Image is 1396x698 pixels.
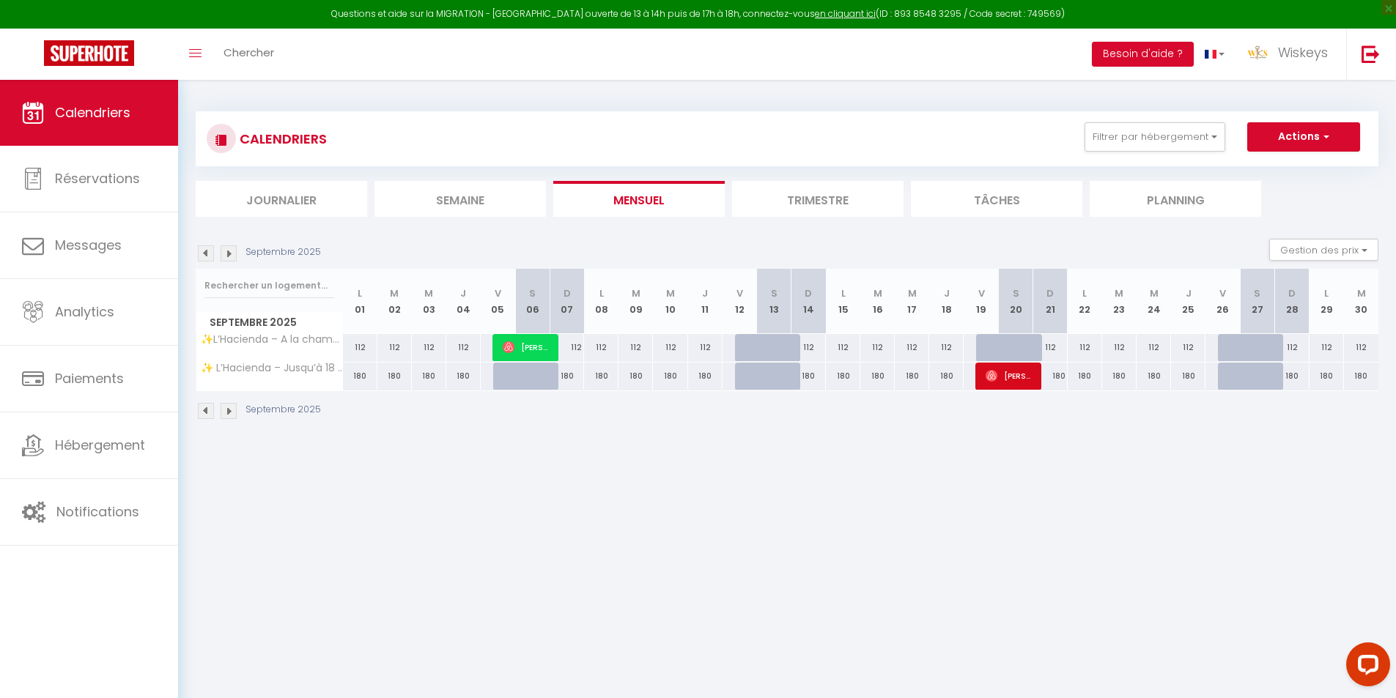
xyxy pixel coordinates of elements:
[1115,286,1123,300] abbr: M
[584,334,618,361] div: 112
[199,363,345,374] span: ✨ L’Hacienda – Jusqu’à 18 pers. | Wiskeys✨
[224,45,274,60] span: Chercher
[204,272,334,299] input: Rechercher un logement...
[1102,334,1137,361] div: 112
[1013,286,1019,300] abbr: S
[1247,122,1360,152] button: Actions
[515,269,550,334] th: 06
[688,269,723,334] th: 11
[860,334,895,361] div: 112
[1137,269,1171,334] th: 24
[1334,636,1396,698] iframe: LiveChat chat widget
[815,7,876,20] a: en cliquant ici
[618,334,653,361] div: 112
[55,302,114,321] span: Analytics
[236,122,327,155] h3: CALENDRIERS
[55,169,140,188] span: Réservations
[1240,269,1274,334] th: 27
[377,334,412,361] div: 112
[584,363,618,390] div: 180
[460,286,466,300] abbr: J
[944,286,950,300] abbr: J
[632,286,640,300] abbr: M
[424,286,433,300] abbr: M
[826,334,860,361] div: 112
[55,236,122,254] span: Messages
[1269,239,1378,261] button: Gestion des prix
[771,286,778,300] abbr: S
[377,363,412,390] div: 180
[1344,363,1378,390] div: 180
[1288,286,1296,300] abbr: D
[503,333,549,361] span: [PERSON_NAME]
[1186,286,1192,300] abbr: J
[196,181,367,217] li: Journalier
[736,286,743,300] abbr: V
[599,286,604,300] abbr: L
[929,363,964,390] div: 180
[666,286,675,300] abbr: M
[1082,286,1087,300] abbr: L
[702,286,708,300] abbr: J
[618,363,653,390] div: 180
[1219,286,1226,300] abbr: V
[343,363,377,390] div: 180
[1137,334,1171,361] div: 112
[1033,269,1068,334] th: 21
[895,269,929,334] th: 17
[929,334,964,361] div: 112
[412,363,446,390] div: 180
[199,334,345,345] span: ✨L’Hacienda – A la chambre – 10 pers. | Wiskeys✨
[245,403,321,417] p: Septembre 2025
[688,334,723,361] div: 112
[895,334,929,361] div: 112
[1362,45,1380,63] img: logout
[412,269,446,334] th: 03
[550,363,584,390] div: 180
[1102,363,1137,390] div: 180
[446,269,481,334] th: 04
[929,269,964,334] th: 18
[732,181,904,217] li: Trimestre
[618,269,653,334] th: 09
[841,286,846,300] abbr: L
[978,286,985,300] abbr: V
[1274,269,1309,334] th: 28
[860,363,895,390] div: 180
[56,502,139,521] span: Notifications
[1236,29,1346,80] a: ... Wiskeys
[55,436,145,454] span: Hébergement
[343,269,377,334] th: 01
[791,269,826,334] th: 14
[757,269,791,334] th: 13
[196,312,342,333] span: Septembre 2025
[1171,363,1205,390] div: 180
[377,269,412,334] th: 02
[826,269,860,334] th: 15
[245,245,321,259] p: Septembre 2025
[481,269,515,334] th: 05
[964,269,998,334] th: 19
[791,334,826,361] div: 112
[874,286,882,300] abbr: M
[860,269,895,334] th: 16
[999,269,1033,334] th: 20
[791,363,826,390] div: 180
[653,363,687,390] div: 180
[529,286,536,300] abbr: S
[1046,286,1054,300] abbr: D
[895,363,929,390] div: 180
[911,181,1082,217] li: Tâches
[55,103,130,122] span: Calendriers
[1090,181,1261,217] li: Planning
[446,363,481,390] div: 180
[1068,363,1102,390] div: 180
[1254,286,1260,300] abbr: S
[1344,334,1378,361] div: 112
[213,29,285,80] a: Chercher
[805,286,812,300] abbr: D
[1102,269,1137,334] th: 23
[584,269,618,334] th: 08
[1068,269,1102,334] th: 22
